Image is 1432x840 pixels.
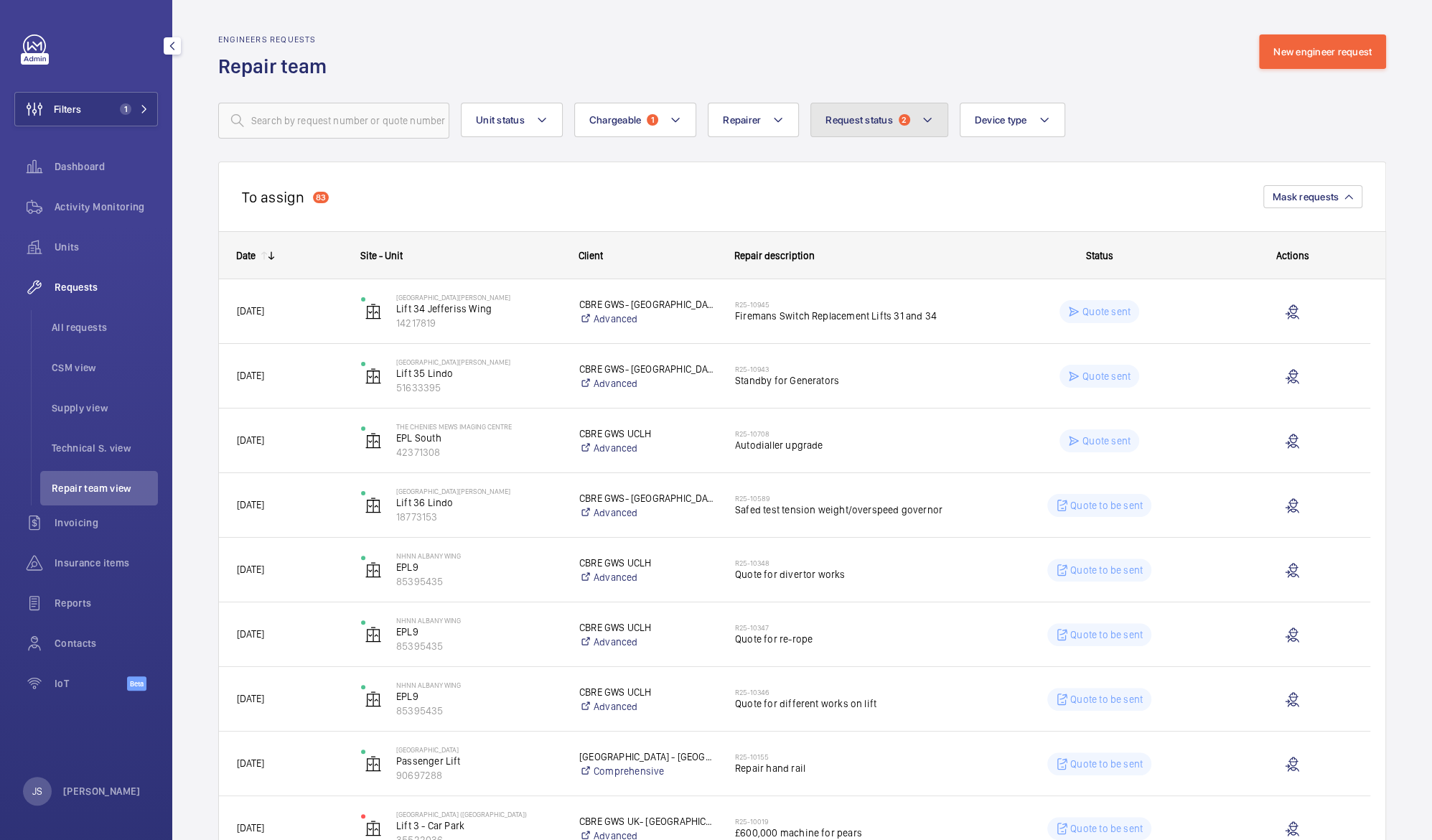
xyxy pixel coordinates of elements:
[365,368,382,385] img: elevator.svg
[120,103,131,115] span: 1
[52,481,158,495] span: Repair team view
[735,696,965,711] span: Quote for different works on lift
[365,820,382,837] img: elevator.svg
[237,822,264,834] span: [DATE]
[1070,821,1143,836] p: Quote to be sent
[52,320,158,335] span: All requests
[219,344,1370,409] div: Press SPACE to select this row.
[237,628,264,640] span: [DATE]
[723,114,761,126] span: Repairer
[975,114,1027,126] span: Device type
[55,556,158,570] span: Insurance items
[579,250,603,261] span: Client
[1273,191,1339,202] span: Mask requests
[396,689,561,704] p: EPL9
[579,699,716,714] a: Advanced
[1070,627,1143,642] p: Quote to be sent
[735,632,965,646] span: Quote for re-rope
[396,551,561,560] p: NHNN Albany Wing
[396,422,561,431] p: The Chenies Mews Imaging Centre
[579,441,716,455] a: Advanced
[360,250,403,261] span: Site - Unit
[735,559,965,567] h2: R25-10348
[396,495,561,510] p: Lift 36 Lindo
[396,681,561,689] p: NHNN Albany Wing
[1082,434,1131,448] p: Quote sent
[396,574,561,589] p: 85395435
[1276,250,1309,261] span: Actions
[55,676,127,691] span: IoT
[810,103,948,137] button: Request status2
[396,431,561,445] p: EPL South
[365,755,382,773] img: elevator.svg
[313,192,329,203] div: 83
[476,114,525,126] span: Unit status
[396,560,561,574] p: EPL9
[579,764,716,778] a: Comprehensive
[735,761,965,775] span: Repair hand rail
[396,639,561,653] p: 85395435
[734,250,815,261] span: Repair description
[55,280,158,294] span: Requests
[218,53,335,80] h1: Repair team
[396,293,561,302] p: [GEOGRAPHIC_DATA][PERSON_NAME]
[218,103,449,139] input: Search by request number or quote number
[579,491,716,505] p: CBRE GWS- [GEOGRAPHIC_DATA] ([GEOGRAPHIC_DATA][PERSON_NAME])
[55,636,158,650] span: Contacts
[55,240,158,254] span: Units
[55,200,158,214] span: Activity Monitoring
[55,159,158,174] span: Dashboard
[579,376,716,391] a: Advanced
[63,784,141,798] p: [PERSON_NAME]
[365,303,382,320] img: elevator.svg
[960,103,1065,137] button: Device type
[396,810,561,818] p: [GEOGRAPHIC_DATA] ([GEOGRAPHIC_DATA])
[396,366,561,381] p: Lift 35 Lindo
[579,426,716,441] p: CBRE GWS UCLH
[237,305,264,317] span: [DATE]
[579,297,716,312] p: CBRE GWS- [GEOGRAPHIC_DATA] ([GEOGRAPHIC_DATA][PERSON_NAME])
[579,685,716,699] p: CBRE GWS UCLH
[219,409,1370,473] div: Press SPACE to select this row.
[647,114,658,126] span: 1
[735,567,965,582] span: Quote for divertor works
[396,302,561,316] p: Lift 34 Jefferiss Wing
[1259,34,1386,69] button: New engineer request
[735,623,965,632] h2: R25-10347
[735,438,965,452] span: Autodialler upgrade
[52,401,158,415] span: Supply view
[365,561,382,579] img: elevator.svg
[236,250,256,261] div: Date
[579,362,716,376] p: CBRE GWS- [GEOGRAPHIC_DATA] ([GEOGRAPHIC_DATA][PERSON_NAME])
[396,510,561,524] p: 18773153
[365,497,382,514] img: elevator.svg
[825,114,893,126] span: Request status
[396,616,561,625] p: NHNN Albany Wing
[14,92,158,126] button: Filters1
[396,768,561,783] p: 90697288
[1070,757,1143,771] p: Quote to be sent
[735,752,965,761] h2: R25-10155
[735,373,965,388] span: Standby for Generators
[579,750,716,764] p: [GEOGRAPHIC_DATA] - [GEOGRAPHIC_DATA]
[579,635,716,649] a: Advanced
[396,818,561,833] p: Lift 3 - Car Park
[735,365,965,373] h2: R25-10943
[708,103,799,137] button: Repairer
[396,704,561,718] p: 85395435
[735,309,965,323] span: Firemans Switch Replacement Lifts 31 and 34
[237,499,264,510] span: [DATE]
[735,429,965,438] h2: R25-10708
[396,381,561,395] p: 51633395
[735,817,965,826] h2: R25-10019
[396,625,561,639] p: EPL9
[579,505,716,520] a: Advanced
[365,691,382,708] img: elevator.svg
[899,114,910,126] span: 2
[237,564,264,575] span: [DATE]
[54,102,81,116] span: Filters
[1070,498,1143,513] p: Quote to be sent
[589,114,642,126] span: Chargeable
[579,312,716,326] a: Advanced
[1082,304,1131,319] p: Quote sent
